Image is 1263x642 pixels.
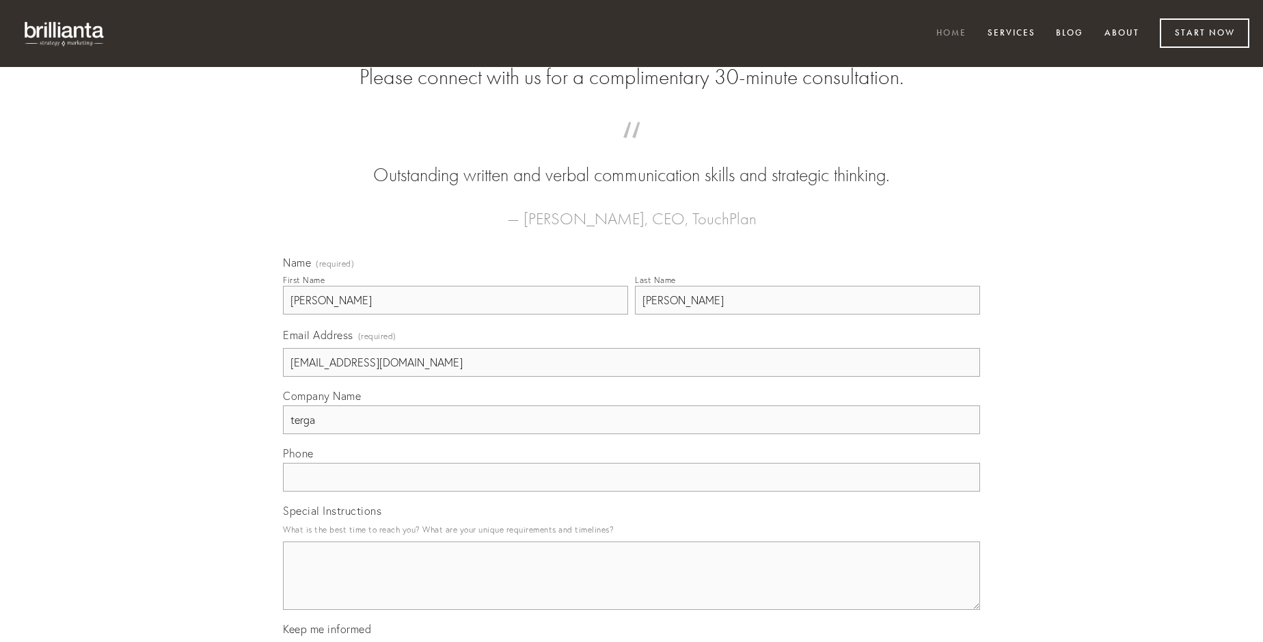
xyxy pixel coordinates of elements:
[283,520,980,539] p: What is the best time to reach you? What are your unique requirements and timelines?
[283,622,371,636] span: Keep me informed
[358,327,396,345] span: (required)
[635,275,676,285] div: Last Name
[283,64,980,90] h2: Please connect with us for a complimentary 30-minute consultation.
[1047,23,1092,45] a: Blog
[305,135,958,189] blockquote: Outstanding written and verbal communication skills and strategic thinking.
[979,23,1044,45] a: Services
[283,504,381,518] span: Special Instructions
[283,328,353,342] span: Email Address
[283,389,361,403] span: Company Name
[1096,23,1148,45] a: About
[316,260,354,268] span: (required)
[305,135,958,162] span: “
[927,23,975,45] a: Home
[283,275,325,285] div: First Name
[283,446,314,460] span: Phone
[14,14,116,53] img: brillianta - research, strategy, marketing
[1160,18,1249,48] a: Start Now
[305,189,958,232] figcaption: — [PERSON_NAME], CEO, TouchPlan
[283,256,311,269] span: Name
